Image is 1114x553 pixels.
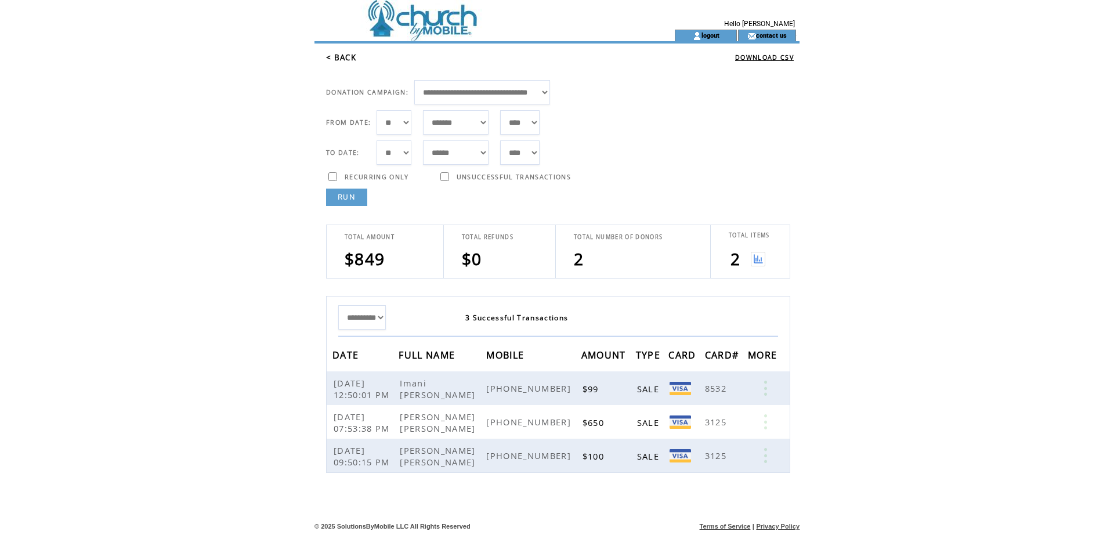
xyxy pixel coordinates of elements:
span: CARD# [705,346,742,367]
a: MOBILE [486,351,527,358]
span: | [753,523,754,530]
a: DATE [332,351,361,358]
span: SALE [637,417,662,428]
span: [PHONE_NUMBER] [486,382,574,394]
span: [PHONE_NUMBER] [486,416,574,428]
a: CARD# [705,351,742,358]
span: [PERSON_NAME] [PERSON_NAME] [400,444,478,468]
span: RECURRING ONLY [345,173,409,181]
span: 3125 [705,416,729,428]
span: Imani [PERSON_NAME] [400,377,478,400]
a: Privacy Policy [756,523,800,530]
span: FROM DATE: [326,118,371,126]
span: 2 [730,248,740,270]
span: MORE [748,346,780,367]
a: RUN [326,189,367,206]
span: AMOUNT [581,346,629,367]
a: contact us [756,31,787,39]
span: $99 [583,383,602,395]
span: TO DATE: [326,149,360,157]
img: contact_us_icon.gif [747,31,756,41]
span: 2 [574,248,584,270]
span: $0 [462,248,482,270]
span: MOBILE [486,346,527,367]
span: $100 [583,450,607,462]
span: 3125 [705,450,729,461]
span: $849 [345,248,385,270]
a: CARD [668,351,699,358]
span: TOTAL AMOUNT [345,233,395,241]
img: Visa [670,449,691,462]
span: © 2025 SolutionsByMobile LLC All Rights Reserved [314,523,471,530]
span: [DATE] 12:50:01 PM [334,377,393,400]
a: TYPE [636,351,663,358]
img: View graph [751,252,765,266]
span: [DATE] 07:53:38 PM [334,411,393,434]
span: TOTAL NUMBER OF DONORS [574,233,663,241]
span: Hello [PERSON_NAME] [724,20,795,28]
a: Terms of Service [700,523,751,530]
span: [PHONE_NUMBER] [486,450,574,461]
span: TYPE [636,346,663,367]
span: [DATE] 09:50:15 PM [334,444,393,468]
span: [PERSON_NAME] [PERSON_NAME] [400,411,478,434]
a: DOWNLOAD CSV [735,53,794,62]
span: DONATION CAMPAIGN: [326,88,408,96]
a: < BACK [326,52,356,63]
span: UNSUCCESSFUL TRANSACTIONS [457,173,571,181]
span: CARD [668,346,699,367]
span: SALE [637,450,662,462]
img: Visa [670,382,691,395]
span: $650 [583,417,607,428]
span: TOTAL ITEMS [729,232,770,239]
img: account_icon.gif [693,31,701,41]
span: 3 Successful Transactions [465,313,568,323]
span: TOTAL REFUNDS [462,233,513,241]
span: FULL NAME [399,346,458,367]
span: SALE [637,383,662,395]
a: AMOUNT [581,351,629,358]
span: 8532 [705,382,729,394]
img: Visa [670,415,691,429]
a: FULL NAME [399,351,458,358]
span: DATE [332,346,361,367]
a: logout [701,31,719,39]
